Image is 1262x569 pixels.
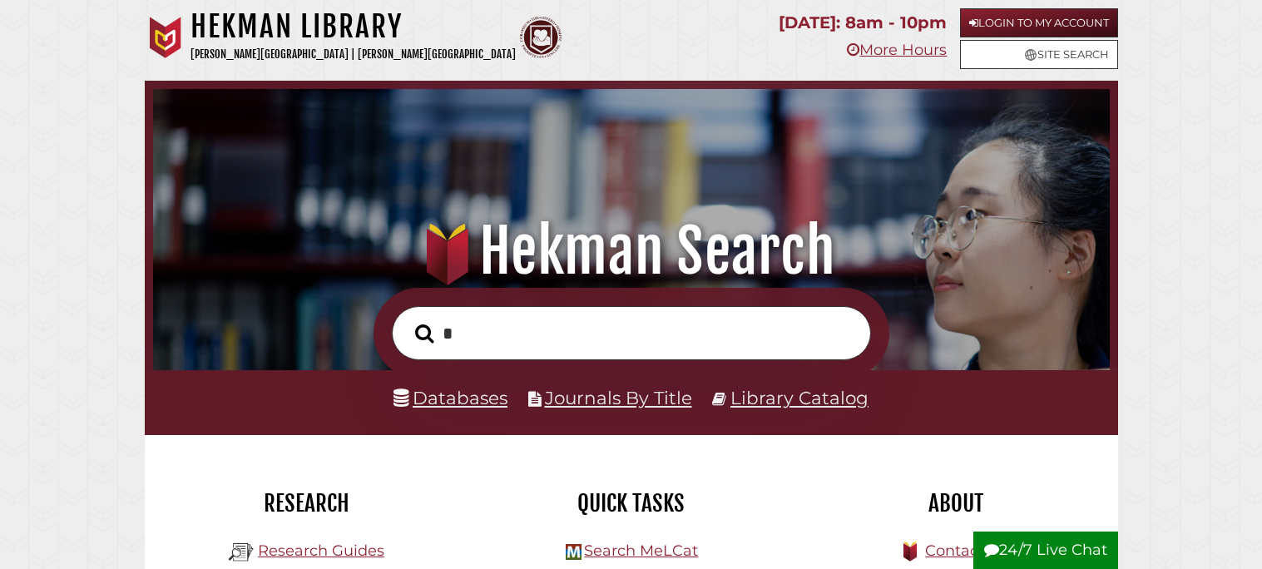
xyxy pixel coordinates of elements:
a: More Hours [847,41,947,59]
p: [PERSON_NAME][GEOGRAPHIC_DATA] | [PERSON_NAME][GEOGRAPHIC_DATA] [191,45,516,64]
img: Calvin University [145,17,186,58]
p: [DATE]: 8am - 10pm [779,8,947,37]
a: Contact Us [925,542,1007,560]
a: Site Search [960,40,1118,69]
img: Hekman Library Logo [229,540,254,565]
a: Library Catalog [730,387,869,408]
img: Hekman Library Logo [566,544,582,560]
h2: About [806,489,1106,517]
a: Journals By Title [545,387,692,408]
h2: Quick Tasks [482,489,781,517]
i: Search [415,323,434,343]
h1: Hekman Library [191,8,516,45]
a: Search MeLCat [584,542,698,560]
a: Databases [393,387,507,408]
button: Search [407,319,443,349]
a: Research Guides [258,542,384,560]
a: Login to My Account [960,8,1118,37]
h2: Research [157,489,457,517]
img: Calvin Theological Seminary [520,17,562,58]
h1: Hekman Search [171,215,1091,288]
